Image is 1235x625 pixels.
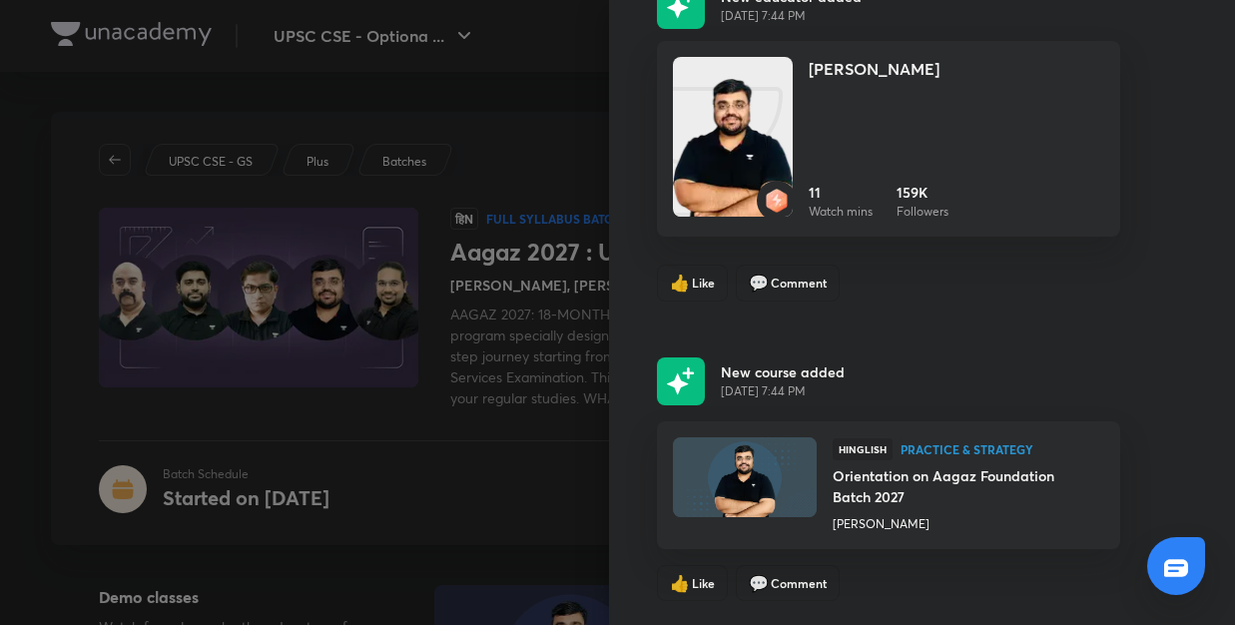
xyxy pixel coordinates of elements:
img: badge [765,189,789,213]
span: Hinglish [833,438,893,460]
p: New course added [721,361,845,382]
h6: 11 [809,182,873,203]
h6: 159K [897,182,948,203]
span: like [670,574,690,592]
img: Unacademy [673,77,793,237]
p: Watch mins [809,203,873,221]
span: [DATE] 7:44 PM [721,7,862,25]
span: Comment [771,574,827,592]
span: comment [749,274,769,292]
span: Comment [771,274,827,292]
a: Practice & Strategy [893,437,1033,461]
span: like [670,274,690,292]
a: [PERSON_NAME] [833,515,1082,533]
p: Followers [897,203,948,221]
span: comment [749,574,769,592]
span: Like [692,274,715,292]
span: [DATE] 7:44 PM [721,382,845,400]
span: Practice & Strategy [901,437,1033,461]
img: rescheduled [657,357,705,405]
a: Unacademybadge[PERSON_NAME]11Watch mins159KFollowers [657,41,1120,237]
h4: [PERSON_NAME] [809,57,939,81]
img: Thumbnail [672,436,819,518]
span: Like [692,574,715,592]
a: Orientation on Aagaz Foundation Batch 2027 [833,465,1082,507]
